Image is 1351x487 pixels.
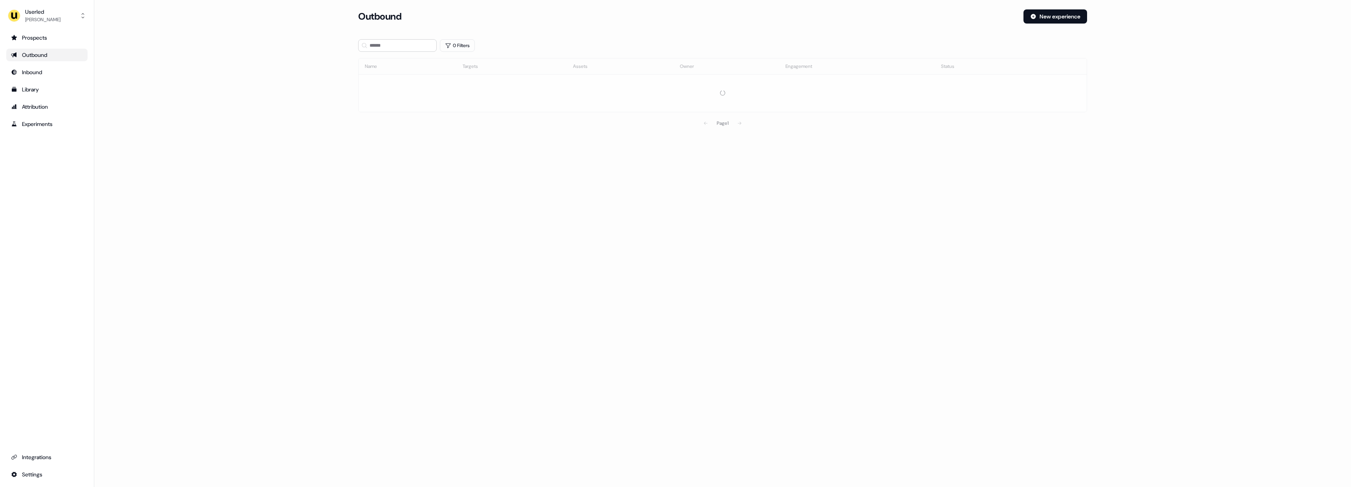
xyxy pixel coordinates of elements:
[11,103,83,111] div: Attribution
[11,120,83,128] div: Experiments
[25,16,60,24] div: [PERSON_NAME]
[6,451,88,463] a: Go to integrations
[6,31,88,44] a: Go to prospects
[6,6,88,25] button: Userled[PERSON_NAME]
[6,83,88,96] a: Go to templates
[6,66,88,78] a: Go to Inbound
[6,118,88,130] a: Go to experiments
[11,86,83,93] div: Library
[11,68,83,76] div: Inbound
[6,468,88,481] a: Go to integrations
[6,100,88,113] a: Go to attribution
[11,34,83,42] div: Prospects
[11,453,83,461] div: Integrations
[25,8,60,16] div: Userled
[440,39,475,52] button: 0 Filters
[358,11,401,22] h3: Outbound
[11,471,83,478] div: Settings
[11,51,83,59] div: Outbound
[1023,9,1087,24] button: New experience
[6,49,88,61] a: Go to outbound experience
